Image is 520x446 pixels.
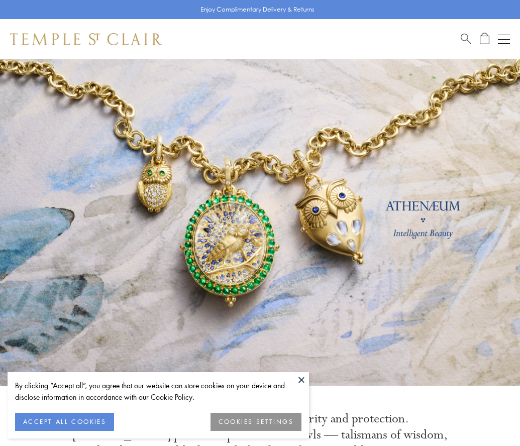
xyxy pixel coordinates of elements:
[10,33,162,45] img: Temple St. Clair
[200,5,315,15] p: Enjoy Complimentary Delivery & Returns
[15,380,301,403] div: By clicking “Accept all”, you agree that our website can store cookies on your device and disclos...
[461,33,471,45] a: Search
[15,413,114,431] button: ACCEPT ALL COOKIES
[498,33,510,45] button: Open navigation
[211,413,301,431] button: COOKIES SETTINGS
[480,33,489,45] a: Open Shopping Bag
